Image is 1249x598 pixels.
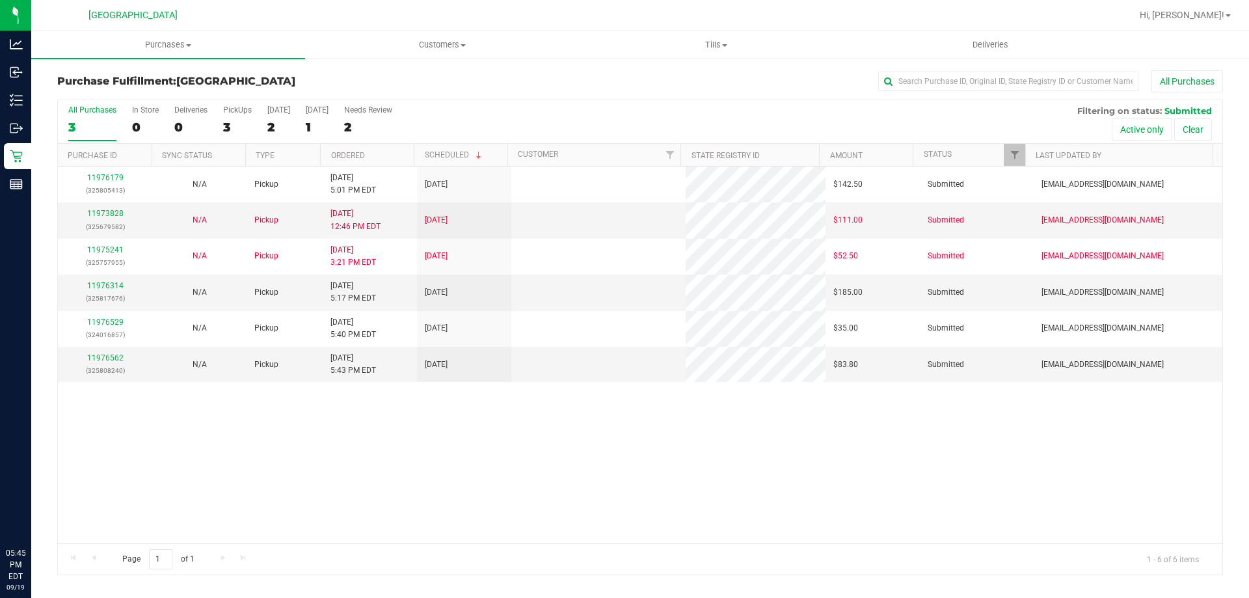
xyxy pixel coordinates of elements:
[68,120,116,135] div: 3
[330,244,376,269] span: [DATE] 3:21 PM EDT
[833,250,858,262] span: $52.50
[344,120,392,135] div: 2
[193,322,207,334] button: N/A
[10,150,23,163] inline-svg: Retail
[254,214,278,226] span: Pickup
[6,547,25,582] p: 05:45 PM EDT
[162,151,212,160] a: Sync Status
[692,151,760,160] a: State Registry ID
[193,250,207,262] button: N/A
[193,251,207,260] span: Not Applicable
[330,316,376,341] span: [DATE] 5:40 PM EDT
[254,322,278,334] span: Pickup
[31,39,305,51] span: Purchases
[193,360,207,369] span: Not Applicable
[306,39,578,51] span: Customers
[928,286,964,299] span: Submitted
[425,322,448,334] span: [DATE]
[425,178,448,191] span: [DATE]
[193,215,207,224] span: Not Applicable
[66,221,144,233] p: (325679582)
[1112,118,1172,141] button: Active only
[256,151,275,160] a: Type
[853,31,1127,59] a: Deliveries
[87,353,124,362] a: 11976562
[1151,70,1223,92] button: All Purchases
[330,352,376,377] span: [DATE] 5:43 PM EDT
[10,122,23,135] inline-svg: Outbound
[87,209,124,218] a: 11973828
[193,323,207,333] span: Not Applicable
[833,214,863,226] span: $111.00
[306,105,329,115] div: [DATE]
[10,94,23,107] inline-svg: Inventory
[193,286,207,299] button: N/A
[518,150,558,159] a: Customer
[928,214,964,226] span: Submitted
[344,105,392,115] div: Needs Review
[223,120,252,135] div: 3
[305,31,579,59] a: Customers
[579,31,853,59] a: Tills
[924,150,952,159] a: Status
[878,72,1138,91] input: Search Purchase ID, Original ID, State Registry ID or Customer Name...
[955,39,1026,51] span: Deliveries
[1036,151,1101,160] a: Last Updated By
[13,494,52,533] iframe: Resource center
[193,214,207,226] button: N/A
[68,105,116,115] div: All Purchases
[87,173,124,182] a: 11976179
[425,214,448,226] span: [DATE]
[267,105,290,115] div: [DATE]
[193,359,207,371] button: N/A
[330,208,381,232] span: [DATE] 12:46 PM EDT
[193,178,207,191] button: N/A
[1164,105,1212,116] span: Submitted
[1077,105,1162,116] span: Filtering on status:
[193,288,207,297] span: Not Applicable
[68,151,117,160] a: Purchase ID
[833,359,858,371] span: $83.80
[425,250,448,262] span: [DATE]
[580,39,852,51] span: Tills
[425,286,448,299] span: [DATE]
[174,105,208,115] div: Deliveries
[331,151,365,160] a: Ordered
[1041,286,1164,299] span: [EMAIL_ADDRESS][DOMAIN_NAME]
[66,292,144,305] p: (325817676)
[830,151,863,160] a: Amount
[306,120,329,135] div: 1
[928,250,964,262] span: Submitted
[87,281,124,290] a: 11976314
[254,359,278,371] span: Pickup
[111,549,205,569] span: Page of 1
[1041,250,1164,262] span: [EMAIL_ADDRESS][DOMAIN_NAME]
[6,582,25,592] p: 09/19
[57,75,446,87] h3: Purchase Fulfillment:
[66,184,144,197] p: (325805413)
[38,492,54,508] iframe: Resource center unread badge
[1004,144,1025,166] a: Filter
[87,318,124,327] a: 11976529
[659,144,680,166] a: Filter
[10,38,23,51] inline-svg: Analytics
[425,359,448,371] span: [DATE]
[87,245,124,254] a: 11975241
[1174,118,1212,141] button: Clear
[176,75,295,87] span: [GEOGRAPHIC_DATA]
[1136,549,1209,569] span: 1 - 6 of 6 items
[833,286,863,299] span: $185.00
[132,120,159,135] div: 0
[833,178,863,191] span: $142.50
[66,256,144,269] p: (325757955)
[149,549,172,569] input: 1
[928,359,964,371] span: Submitted
[88,10,178,21] span: [GEOGRAPHIC_DATA]
[10,66,23,79] inline-svg: Inbound
[1041,214,1164,226] span: [EMAIL_ADDRESS][DOMAIN_NAME]
[193,180,207,189] span: Not Applicable
[132,105,159,115] div: In Store
[223,105,252,115] div: PickUps
[1140,10,1224,20] span: Hi, [PERSON_NAME]!
[254,250,278,262] span: Pickup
